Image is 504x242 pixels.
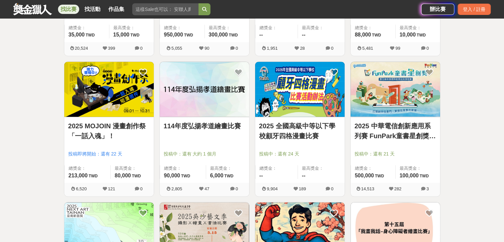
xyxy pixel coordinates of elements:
span: 0 [140,186,142,191]
span: 2,805 [171,186,182,191]
span: 最高獎金： [209,25,245,31]
span: 80,000 [115,173,131,178]
span: 總獎金： [164,25,200,31]
span: 15,000 [113,32,130,37]
span: 99 [395,46,400,51]
span: 總獎金： [69,25,105,31]
span: -- [302,173,306,178]
span: 投稿中：還有 大約 1 個月 [164,151,245,157]
span: 10,000 [400,32,416,37]
span: 0 [140,46,142,51]
span: 投稿中：還有 24 天 [259,151,341,157]
span: 3 [426,186,429,191]
span: TWD [229,33,238,37]
span: TWD [88,174,97,178]
span: 5,481 [362,46,373,51]
span: 9,904 [267,186,278,191]
span: 總獎金： [259,25,294,31]
span: 950,000 [164,32,183,37]
span: -- [259,32,263,37]
img: Cover Image [64,62,154,117]
span: 0 [426,46,429,51]
span: 0 [331,46,333,51]
span: 213,000 [69,173,88,178]
span: TWD [85,33,94,37]
span: TWD [417,33,425,37]
span: TWD [372,33,381,37]
span: 最高獎金： [400,165,436,172]
span: -- [259,173,263,178]
span: 最高獎金： [400,25,436,31]
a: 2025 MOJOIN 漫畫創作祭「一話入魂」！ [68,121,150,141]
span: 6,520 [76,186,87,191]
a: 2025 全國高級中等以下學校顧牙四格漫畫比賽 [259,121,341,141]
span: 最高獎金： [115,165,150,172]
img: Cover Image [255,62,345,117]
span: 20,524 [75,46,88,51]
span: 最高獎金： [210,165,245,172]
span: 最高獎金： [113,25,150,31]
span: 47 [204,186,209,191]
span: TWD [132,174,141,178]
span: 投稿即將開始：還有 22 天 [68,151,150,157]
span: 最高獎金： [302,25,341,31]
span: 88,000 [355,32,371,37]
span: TWD [181,174,190,178]
span: 1,951 [267,46,278,51]
span: 90,000 [164,173,180,178]
a: 作品集 [106,5,127,14]
span: 總獎金： [69,165,106,172]
a: 2025 中華電信創新應用系列賽 FunPark童書星創獎 數位繪本徵選與創意說故事競賽 [355,121,436,141]
span: 399 [108,46,115,51]
span: 35,000 [69,32,85,37]
span: 282 [394,186,402,191]
span: 0 [236,46,238,51]
span: 100,000 [400,173,419,178]
span: TWD [224,174,233,178]
span: 500,000 [355,173,374,178]
div: 登入 / 註冊 [458,4,491,15]
input: 這樣Sale也可以： 安聯人壽創意銷售法募集 [132,3,198,15]
a: 114年度弘揚孝道繪畫比賽 [164,121,245,131]
span: TWD [375,174,384,178]
a: 找活動 [82,5,103,14]
a: 辦比賽 [421,4,454,15]
span: 總獎金： [355,165,391,172]
span: 28 [300,46,305,51]
img: Cover Image [160,62,249,117]
span: 投稿中：還有 21 天 [355,151,436,157]
span: 0 [236,186,238,191]
span: 5,055 [171,46,182,51]
span: 300,000 [209,32,228,37]
span: -- [302,32,306,37]
span: 總獎金： [355,25,391,31]
span: TWD [130,33,139,37]
span: 90 [204,46,209,51]
span: 總獎金： [164,165,202,172]
span: TWD [420,174,428,178]
span: TWD [184,33,193,37]
a: 找比賽 [58,5,79,14]
span: 121 [108,186,115,191]
img: Cover Image [351,62,440,117]
span: 總獎金： [259,165,294,172]
span: 14,513 [361,186,374,191]
span: 189 [299,186,306,191]
span: 6,000 [210,173,223,178]
span: 0 [331,186,333,191]
span: 最高獎金： [302,165,341,172]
